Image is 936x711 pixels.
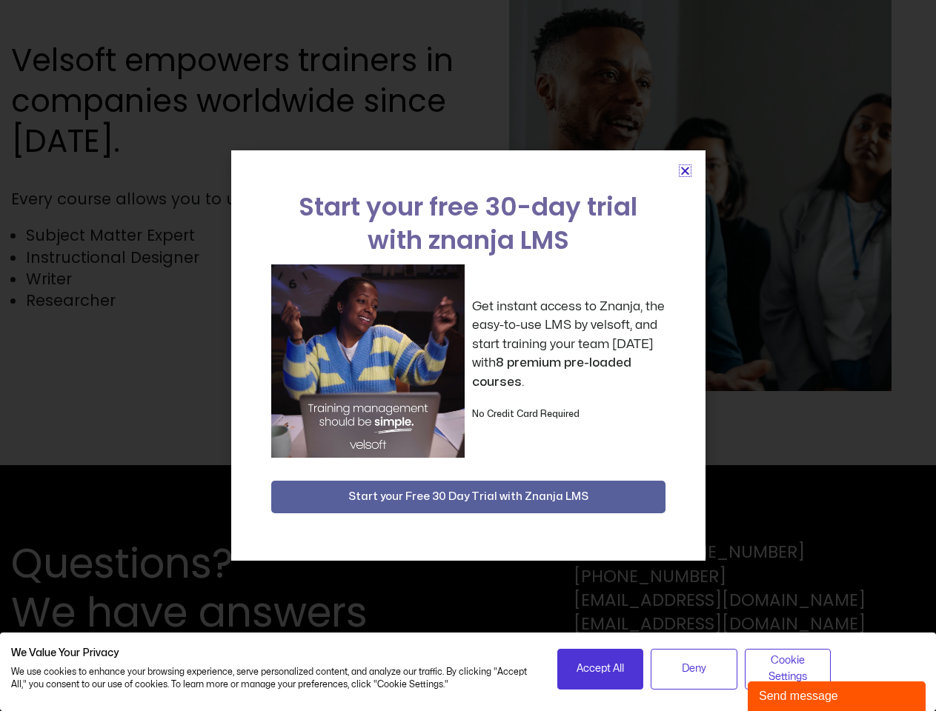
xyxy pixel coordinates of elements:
[348,488,588,506] span: Start your Free 30 Day Trial with Znanja LMS
[682,661,706,677] span: Deny
[271,481,666,513] button: Start your Free 30 Day Trial with Znanja LMS
[11,666,535,691] p: We use cookies to enhance your browsing experience, serve personalized content, and analyze our t...
[745,649,832,690] button: Adjust cookie preferences
[472,297,666,392] p: Get instant access to Znanja, the easy-to-use LMS by velsoft, and start training your team [DATE]...
[271,190,666,257] h2: Start your free 30-day trial with znanja LMS
[557,649,644,690] button: Accept all cookies
[271,264,465,458] img: a woman sitting at her laptop dancing
[680,165,691,176] a: Close
[754,652,822,686] span: Cookie Settings
[472,410,580,418] strong: No Credit Card Required
[651,649,737,690] button: Deny all cookies
[11,647,535,660] h2: We Value Your Privacy
[577,661,624,677] span: Accept All
[748,678,929,711] iframe: chat widget
[472,356,631,388] strong: 8 premium pre-loaded courses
